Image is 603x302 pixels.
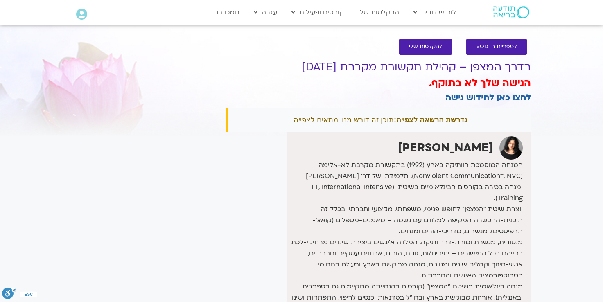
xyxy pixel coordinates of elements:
[409,44,442,50] span: להקלטות שלי
[250,5,281,20] a: עזרה
[287,5,348,20] a: קורסים ופעילות
[226,108,531,132] div: תוכן זה דורש מנוי מתאים לצפייה.
[493,6,529,18] img: תודעה בריאה
[289,204,522,281] p: יוצרת שיטת “המצפן” לחופש פנימי, משפחתי, מקצועי וחברתי ובכלל זה תוכנית-ההכשרה המקיפה למלווים עם נש...
[226,77,531,90] h3: הגישה שלך לא בתוקף.
[226,61,531,73] h1: בדרך המצפן – קהילת תקשורת מקרבת [DATE]
[399,39,452,55] a: להקלטות שלי
[445,92,531,104] a: לחצו כאן לחידוש גישה
[499,136,523,160] img: ארנינה קשתן
[394,116,467,124] strong: נדרשת הרשאה לצפייה:
[476,44,517,50] span: לספריית ה-VOD
[210,5,244,20] a: תמכו בנו
[289,160,522,204] p: המנחה המוסמכת הוותיקה בארץ (1992) בתקשורת מקרבת לא-אלימה (Nonviolent Communication™, NVC), תלמידת...
[466,39,527,55] a: לספריית ה-VOD
[409,5,460,20] a: לוח שידורים
[398,140,493,156] strong: [PERSON_NAME]
[354,5,403,20] a: ההקלטות שלי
